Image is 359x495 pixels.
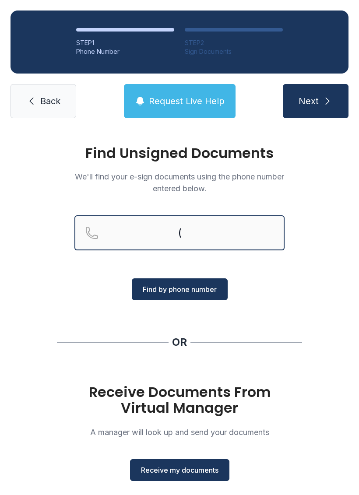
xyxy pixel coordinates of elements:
div: STEP 1 [76,39,174,47]
div: STEP 2 [185,39,283,47]
span: Receive my documents [141,465,218,475]
span: Next [299,95,319,107]
h1: Find Unsigned Documents [74,146,285,160]
span: Find by phone number [143,284,217,295]
span: Request Live Help [149,95,225,107]
h1: Receive Documents From Virtual Manager [74,384,285,416]
div: Sign Documents [185,47,283,56]
div: OR [172,335,187,349]
div: Phone Number [76,47,174,56]
p: We'll find your e-sign documents using the phone number entered below. [74,171,285,194]
p: A manager will look up and send your documents [74,426,285,438]
input: Reservation phone number [74,215,285,250]
span: Back [40,95,60,107]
